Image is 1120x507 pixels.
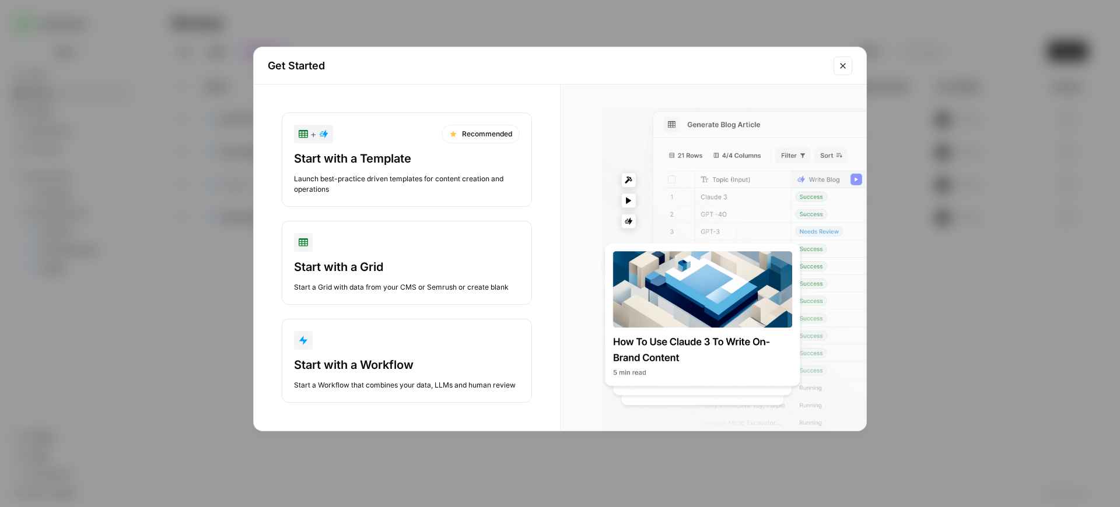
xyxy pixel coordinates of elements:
div: Start with a Workflow [294,357,520,373]
div: Start a Workflow that combines your data, LLMs and human review [294,380,520,390]
div: Recommended [442,125,520,143]
div: Start with a Template [294,150,520,167]
div: Start with a Grid [294,259,520,275]
button: Start with a GridStart a Grid with data from your CMS or Semrush or create blank [282,221,532,305]
button: Close modal [834,57,852,75]
button: Start with a WorkflowStart a Workflow that combines your data, LLMs and human review [282,319,532,403]
div: + [299,127,328,141]
div: Start a Grid with data from your CMS or Semrush or create blank [294,282,520,293]
h2: Get Started [268,58,827,74]
button: +RecommendedStart with a TemplateLaunch best-practice driven templates for content creation and o... [282,112,532,207]
div: Launch best-practice driven templates for content creation and operations [294,174,520,195]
